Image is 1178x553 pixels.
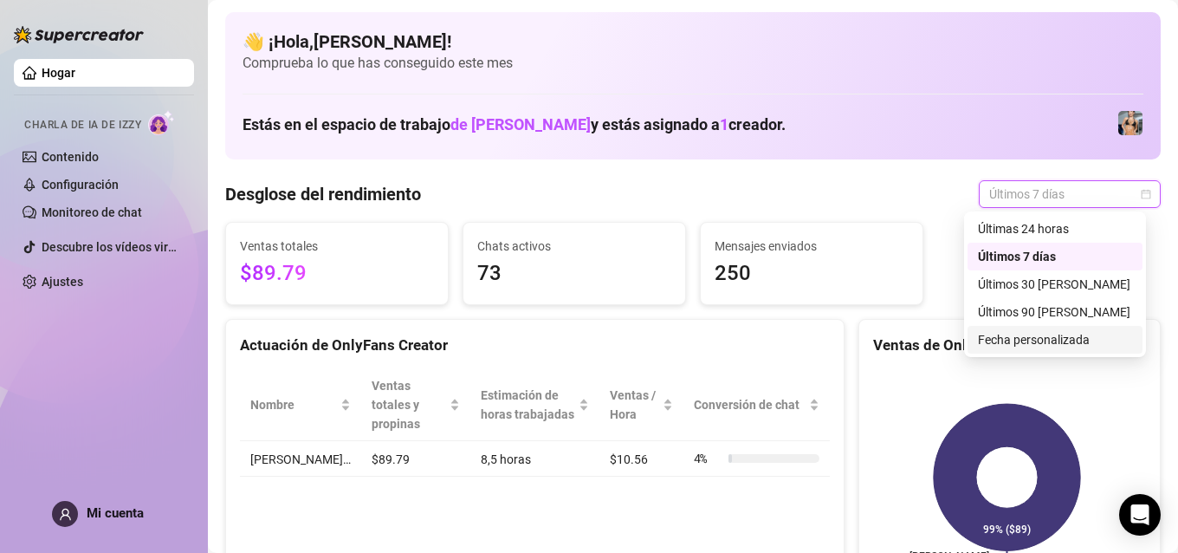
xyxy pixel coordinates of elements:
div: Últimos 30 días [968,270,1142,298]
font: Estimación de horas trabajadas [481,388,574,421]
font: [PERSON_NAME] [314,31,447,52]
font: 4 [694,450,701,466]
font: Ventas de OnlyFans Creator [873,336,1059,354]
font: 8,5 horas [481,452,531,466]
font: $89.79 [240,261,307,285]
img: Charla de IA [148,110,175,135]
font: Ventas totales y propinas [372,379,420,431]
div: Últimos 7 días [968,243,1142,270]
font: 73 [477,261,502,285]
font: Últimos 30 [PERSON_NAME] [978,277,1130,291]
font: [PERSON_NAME]… [250,452,351,466]
font: $10.56 [610,452,648,466]
th: Nombre [240,369,361,441]
a: Monitoreo de chat [42,205,142,219]
font: Chats activos [477,239,551,253]
span: calendario [1141,189,1151,199]
a: Hogar [42,66,75,80]
font: Conversión de chat [694,398,799,412]
a: Contenido [42,150,99,164]
th: Ventas / Hora [599,369,683,441]
font: 1 [720,115,728,133]
font: Últimos 90 [PERSON_NAME] [978,305,1130,319]
font: $89.79 [372,452,410,466]
img: Verónica [1118,111,1142,135]
font: Últimos 7 días [989,187,1065,201]
th: Ventas totales y propinas [361,369,470,441]
img: logo-BBDzfeDw.svg [14,26,144,43]
th: Conversión de chat [683,369,830,441]
font: Últimos 7 días [978,250,1056,263]
font: ! [447,31,451,52]
a: Ajustes [42,275,83,289]
font: y estás asignado a [591,115,720,133]
font: Ventas totales [240,239,318,253]
div: Últimos 90 días [968,298,1142,326]
font: Mensajes enviados [715,239,817,253]
font: creador. [728,115,786,133]
font: % [700,450,707,466]
font: Últimas 24 horas [978,222,1069,236]
font: Charla de IA de Izzy [24,119,141,131]
span: Últimos 7 días [989,181,1150,207]
font: Fecha personalizada [978,333,1090,347]
div: Fecha personalizada [968,326,1142,354]
font: Mi cuenta [87,505,144,521]
font: Estás en el espacio de trabajo [243,115,450,133]
font: Desglose del rendimiento [225,184,421,205]
font: 👋 ¡Hola, [243,31,314,52]
font: Nombre [250,398,294,412]
font: Comprueba lo que has conseguido este mes [243,55,513,71]
font: 250 [715,261,751,285]
a: Configuración [42,178,119,192]
span: usuario [59,508,72,521]
font: Ventas / Hora [610,388,656,421]
font: de [PERSON_NAME] [450,115,591,133]
div: Abrir Intercom Messenger [1119,494,1161,536]
font: Actuación de OnlyFans Creator [240,336,448,354]
div: Últimas 24 horas [968,215,1142,243]
a: Descubre los vídeos virales [42,240,191,254]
